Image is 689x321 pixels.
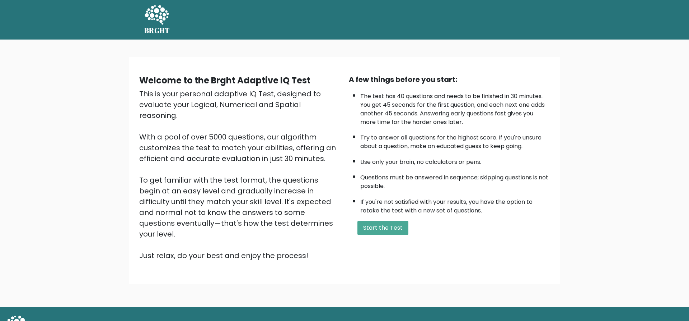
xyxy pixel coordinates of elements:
[357,221,408,235] button: Start the Test
[360,130,550,151] li: Try to answer all questions for the highest score. If you're unsure about a question, make an edu...
[139,88,340,261] div: This is your personal adaptive IQ Test, designed to evaluate your Logical, Numerical and Spatial ...
[360,170,550,191] li: Questions must be answered in sequence; skipping questions is not possible.
[360,154,550,166] li: Use only your brain, no calculators or pens.
[360,194,550,215] li: If you're not satisfied with your results, you have the option to retake the test with a new set ...
[349,74,550,85] div: A few things before you start:
[139,74,310,86] b: Welcome to the Brght Adaptive IQ Test
[144,26,170,35] h5: BRGHT
[360,88,550,127] li: The test has 40 questions and needs to be finished in 30 minutes. You get 45 seconds for the firs...
[144,3,170,37] a: BRGHT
